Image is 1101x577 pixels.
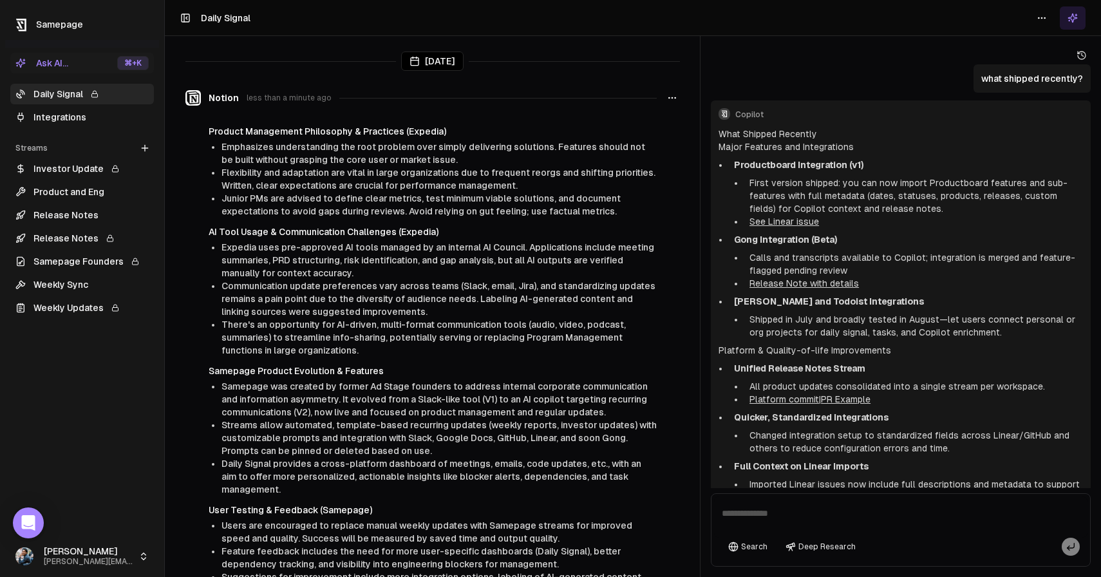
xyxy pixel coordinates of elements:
strong: Full Context on Linear Imports [734,461,869,471]
div: ⌘ +K [117,56,149,70]
span: Feature feedback includes the need for more user-specific dashboards (Daily Signal), better depen... [221,546,621,569]
li: All product updates consolidated into a single stream per workspace. [744,380,1083,393]
a: Release Notes [10,228,154,249]
span: There's an opportunity for AI-driven, multi-format communication tools (audio, video, podcast, su... [221,319,626,355]
a: PR Example [821,394,870,404]
a: See Linear issue [749,216,819,227]
span: [PERSON_NAME] [44,546,133,558]
img: 1695405595226.jpeg [15,547,33,565]
strong: Quicker, Standardized Integrations [734,412,889,422]
div: Open Intercom Messenger [13,507,44,538]
a: Daily Signal [10,84,154,104]
a: Platform commit [749,394,819,404]
img: Notion [185,90,201,106]
button: Deep Research [779,538,862,556]
li: First version shipped: you can now import Productboard features and sub-features with full metada... [744,176,1083,215]
span: Expedia uses pre-approved AI tools managed by an internal AI Council. Applications include meetin... [221,242,654,278]
h1: Daily Signal [201,12,250,24]
h4: Product Management Philosophy & Practices (Expedia) [209,125,657,138]
span: Communication update preferences vary across teams (Slack, email, Jira), and standardizing update... [221,281,655,317]
span: [PERSON_NAME][EMAIL_ADDRESS] [44,557,133,567]
span: Flexibility and adaptation are vital in large organizations due to frequent reorgs and shifting p... [221,167,655,191]
h4: User Testing & Feedback (Samepage) [209,504,657,516]
button: Ask AI...⌘+K [10,53,154,73]
div: Streams [10,138,154,158]
li: Shipped in July and broadly tested in August—let users connect personal or org projects for daily... [744,313,1083,339]
li: Calls and transcripts available to Copilot; integration is merged and feature-flagged pending review [744,251,1083,277]
span: Streams allow automated, template-based recurring updates (weekly reports, investor updates) with... [221,420,657,456]
p: what shipped recently? [981,72,1083,85]
span: Samepage [36,19,83,30]
span: less than a minute ago [247,93,332,103]
h4: Samepage Product Evolution & Features [209,364,657,377]
li: Imported Linear issues now include full descriptions and metadata to support better triage and Co... [744,478,1083,504]
a: Samepage Founders [10,251,154,272]
span: Samepage was created by former Ad Stage founders to address internal corporate communication and ... [221,381,648,417]
li: | [744,393,1083,406]
span: Notion [209,91,239,104]
span: Daily Signal provides a cross-platform dashboard of meetings, emails, code updates, etc., with an... [221,459,641,495]
button: Search [722,538,774,556]
strong: [PERSON_NAME] and Todoist Integrations [734,296,924,307]
h4: Platform & Quality-of-life Improvements [719,344,1083,357]
a: Release Note with details [749,278,859,288]
h4: Major Features and Integrations [719,140,1083,153]
h4: AI Tool Usage & Communication Challenges (Expedia) [209,225,657,238]
strong: Unified Release Notes Stream [734,363,865,374]
span: Users are encouraged to replace manual weekly updates with Samepage streams for improved speed an... [221,520,632,544]
span: Junior PMs are advised to define clear metrics, test minimum viable solutions, and document expec... [221,193,621,216]
button: [PERSON_NAME][PERSON_NAME][EMAIL_ADDRESS] [10,541,154,572]
strong: Productboard Integration (v1) [734,160,863,170]
a: Release Notes [10,205,154,225]
span: Copilot [735,109,1083,120]
strong: Gong Integration (Beta) [734,234,837,245]
a: Investor Update [10,158,154,179]
span: Emphasizes understanding the root problem over simply delivering solutions. Features should not b... [221,142,645,165]
li: Changed integration setup to standardized fields across Linear/GitHub and others to reduce config... [744,429,1083,455]
a: Integrations [10,107,154,128]
h3: What Shipped Recently [719,128,1083,140]
a: Weekly Sync [10,274,154,295]
a: Weekly Updates [10,298,154,318]
div: Ask AI... [15,57,68,70]
div: [DATE] [401,52,464,71]
a: Product and Eng [10,182,154,202]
